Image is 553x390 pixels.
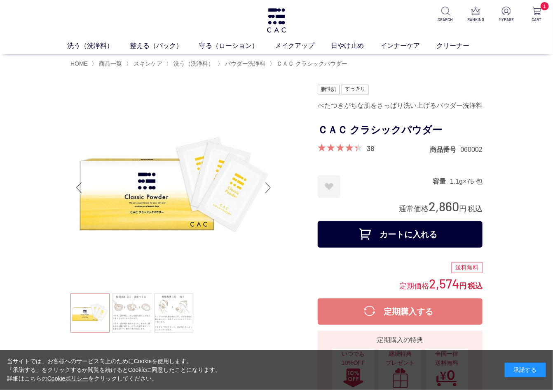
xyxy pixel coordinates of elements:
div: 送料無料 [452,262,483,274]
a: Cookieポリシー [47,375,89,382]
a: クリーナー [436,41,486,51]
span: 2,860 [429,199,459,214]
button: カートに入れる [318,221,483,248]
a: 商品一覧 [97,60,122,67]
a: インナーケア [380,41,436,51]
div: 当サイトでは、お客様へのサービス向上のためにCookieを使用します。 「承諾する」をクリックするか閲覧を続けるとCookieに同意したことになります。 詳細はこちらの をクリックしてください。 [7,357,221,383]
li: 〉 [218,60,267,68]
dd: 060002 [461,145,483,154]
dt: 容量 [433,177,450,186]
a: 38 [367,144,374,153]
a: HOME [70,60,88,67]
a: MYPAGE [497,7,516,23]
a: 日やけ止め [331,41,380,51]
a: 守る（ローション） [199,41,275,51]
li: 〉 [126,60,164,68]
img: すっきり [342,85,369,95]
a: メイクアップ [275,41,331,51]
button: 定期購入する [318,298,483,325]
a: ＣＡＣ クラシックパウダー [275,60,348,67]
span: 継続特典 プレゼント [383,350,417,367]
span: 商品一覧 [99,60,122,67]
dd: 1.1g×75 包 [450,177,483,186]
a: 1 CART [527,7,546,23]
span: 円 [459,205,466,213]
span: スキンケア [134,60,162,67]
div: Next slide [260,171,276,204]
a: 整える（パック） [130,41,199,51]
div: Previous slide [70,171,87,204]
a: スキンケア [132,60,162,67]
div: 定期購入の特典 [321,335,479,345]
img: logo [266,8,287,33]
p: CART [527,17,546,23]
dt: 商品番号 [430,145,461,154]
span: 円 [459,282,466,290]
li: 〉 [166,60,216,68]
h1: ＣＡＣ クラシックパウダー [318,121,483,139]
a: SEARCH [436,7,455,23]
span: 1 [541,2,549,10]
li: 〉 [91,60,124,68]
span: パウダー洗浄料 [225,60,265,67]
span: 2,574 [429,276,459,291]
p: SEARCH [436,17,455,23]
img: ＣＡＣ クラシックパウダー [70,85,276,291]
a: 洗う（洗浄料） [172,60,214,67]
span: いつでも10%OFF [336,350,370,367]
span: 税込 [468,282,483,290]
img: 脂性肌 [318,85,340,95]
span: 洗う（洗浄料） [173,60,214,67]
span: 全国一律 送料無料 [430,350,464,367]
span: 通常価格 [399,205,429,213]
span: 定期価格 [399,281,429,290]
span: ＣＡＣ クラシックパウダー [277,60,348,67]
a: パウダー洗浄料 [223,60,265,67]
p: RANKING [466,17,485,23]
li: 〉 [269,60,350,68]
div: べたつきがちな肌をさっぱり洗い上げるパウダー洗浄料 [318,99,483,113]
a: 洗う（洗浄料） [67,41,130,51]
span: 税込 [468,205,483,213]
a: RANKING [466,7,485,23]
p: MYPAGE [497,17,516,23]
a: お気に入りに登録する [318,175,340,198]
div: 承諾する [505,363,546,377]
